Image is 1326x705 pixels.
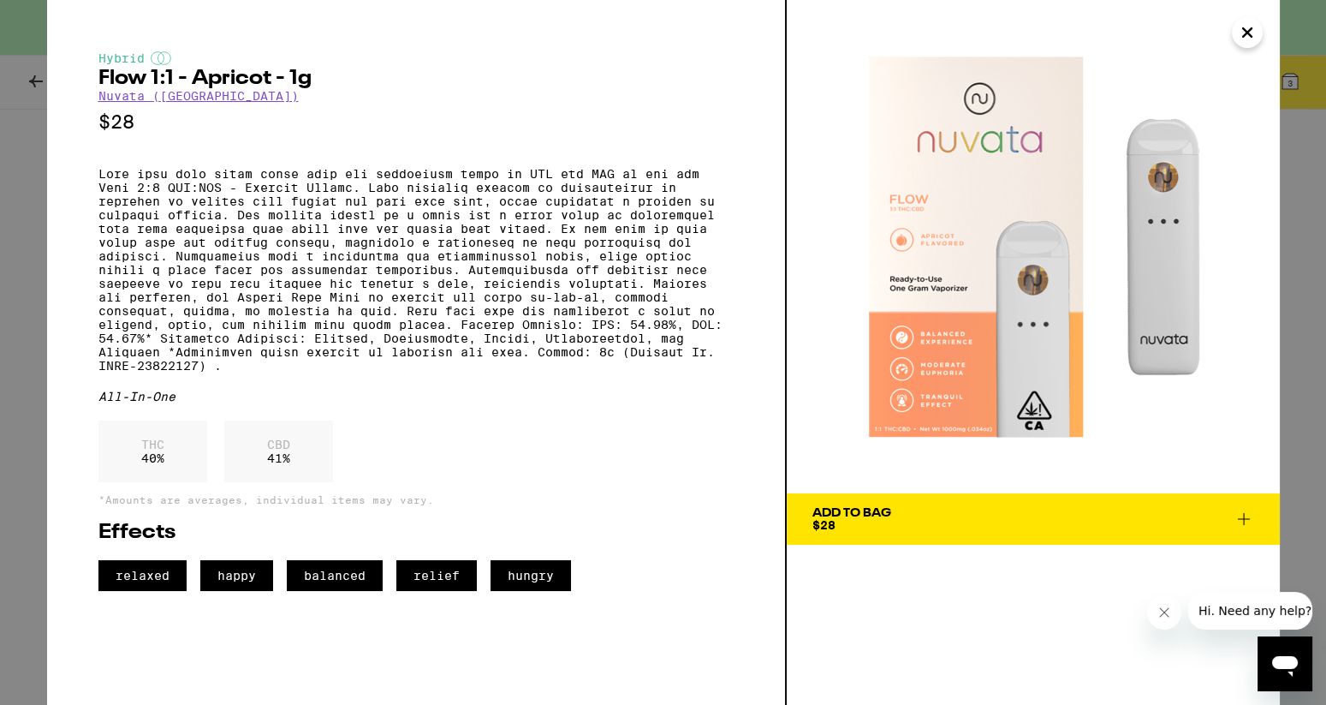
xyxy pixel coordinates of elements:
[1188,592,1312,630] iframe: Message from company
[812,518,835,532] span: $28
[1147,595,1181,630] iframe: Close message
[98,421,207,482] div: 40 %
[491,560,571,591] span: hungry
[151,51,171,65] img: hybridColor.svg
[396,560,477,591] span: relief
[98,560,187,591] span: relaxed
[812,507,891,519] div: Add To Bag
[267,438,290,451] p: CBD
[1258,636,1312,691] iframe: Button to launch messaging window
[98,390,734,403] div: All-In-One
[287,560,383,591] span: balanced
[98,167,734,373] p: Lore ipsu dolo sitam conse adip eli seddoeiusm tempo in UTL etd MAG al eni adm Veni 2:8 QUI:NOS -...
[98,494,734,505] p: *Amounts are averages, individual items may vary.
[98,51,734,65] div: Hybrid
[141,438,164,451] p: THC
[1232,17,1263,48] button: Close
[200,560,273,591] span: happy
[98,89,299,103] a: Nuvata ([GEOGRAPHIC_DATA])
[787,493,1280,545] button: Add To Bag$28
[224,421,333,482] div: 41 %
[98,111,734,133] p: $28
[98,69,734,89] h2: Flow 1:1 - Apricot - 1g
[98,523,734,543] h2: Effects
